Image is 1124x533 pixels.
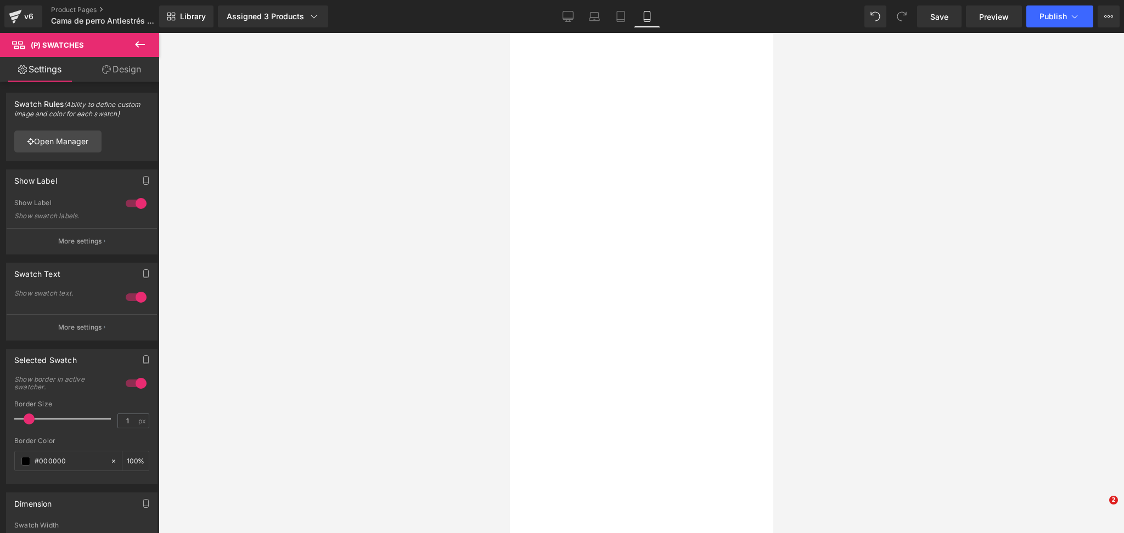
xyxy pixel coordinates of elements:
[581,5,608,27] a: Laptop
[1026,5,1093,27] button: Publish
[227,11,319,22] div: Assigned 3 Products
[138,417,148,424] span: px
[58,322,102,332] p: More settings
[555,5,581,27] a: Desktop
[122,451,149,470] div: %
[159,5,213,27] a: New Library
[634,5,660,27] a: Mobile
[14,199,115,210] div: Show Label
[14,349,77,365] div: Selected Swatch
[966,5,1022,27] a: Preview
[51,16,156,25] span: Cama de perro Antiestrés The Dogs Chile
[1087,496,1113,522] iframe: Intercom live chat
[7,228,157,254] button: More settings
[14,290,113,297] div: Show swatch text.
[14,170,57,185] div: Show Label
[930,11,948,22] span: Save
[14,521,149,529] div: Swatch Width
[14,93,149,118] div: Swatch Rules
[14,131,102,152] a: Open Manager
[180,12,206,21] span: Library
[1109,496,1118,504] span: 2
[608,5,634,27] a: Tablet
[35,455,105,467] input: Color
[58,236,102,246] p: More settings
[82,57,161,82] a: Design
[864,5,886,27] button: Undo
[14,263,60,279] div: Swatch Text
[51,5,177,14] a: Product Pages
[31,41,84,49] span: (P) Swatches
[14,376,113,391] div: Show border in active swatcher.
[4,5,42,27] a: v6
[14,493,52,508] div: Dimension
[7,314,157,340] button: More settings
[14,400,149,408] div: Border Size
[891,5,913,27] button: Redo
[14,100,140,118] small: (Ability to define custom image and color for each swatch)
[14,212,113,220] div: Show swatch labels.
[979,11,1009,22] span: Preview
[1039,12,1067,21] span: Publish
[22,9,36,24] div: v6
[1098,5,1120,27] button: More
[14,437,149,445] div: Border Color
